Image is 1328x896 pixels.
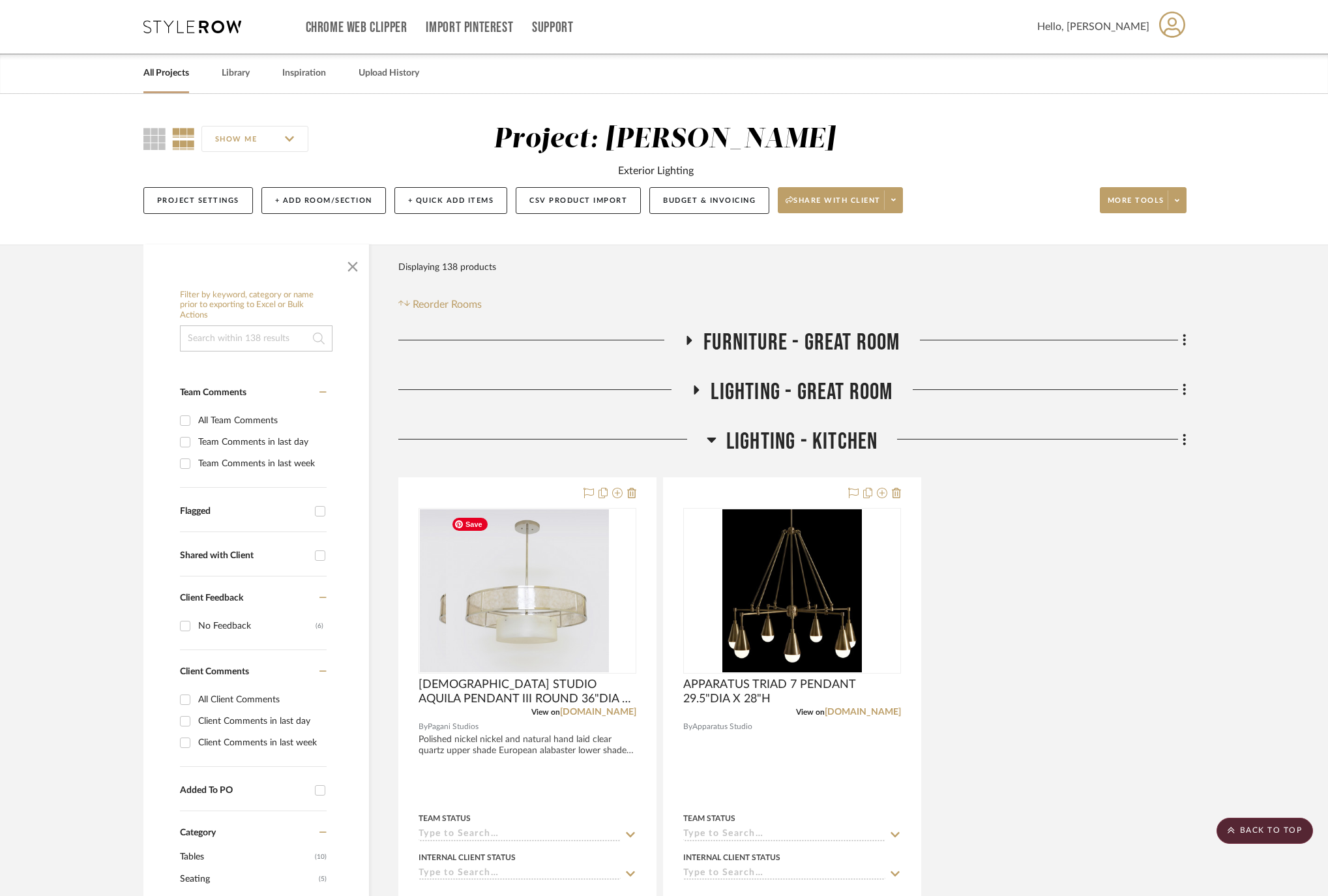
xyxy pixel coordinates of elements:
[180,785,308,796] div: Added To PO
[825,708,901,717] a: [DOMAIN_NAME]
[1100,187,1187,213] button: More tools
[398,297,482,312] button: Reorder Rooms
[306,22,407,33] a: Chrome Web Clipper
[315,846,327,867] span: (10)
[180,828,216,839] span: Category
[1217,818,1313,844] scroll-to-top-button: BACK TO TOP
[198,689,323,710] div: All Client Comments
[180,667,249,676] span: Client Comments
[683,868,885,880] input: Type to Search…
[1037,19,1149,35] span: Hello, [PERSON_NAME]
[778,187,903,213] button: Share with client
[261,187,386,214] button: + Add Room/Section
[703,329,900,357] span: FURNITURE - GREAT ROOM
[316,616,323,636] div: (6)
[398,254,496,280] div: Displaying 138 products
[726,428,878,456] span: LIGHTING - KITCHEN
[419,852,516,863] div: Internal Client Status
[282,65,326,82] a: Inspiration
[198,453,323,474] div: Team Comments in last week
[180,593,243,603] span: Client Feedback
[516,187,641,214] button: CSV Product Import
[683,813,735,824] div: Team Status
[143,187,253,214] button: Project Settings
[692,721,752,733] span: Apparatus Studio
[413,297,482,312] span: Reorder Rooms
[419,829,621,841] input: Type to Search…
[180,846,312,868] span: Tables
[180,290,332,321] h6: Filter by keyword, category or name prior to exporting to Excel or Bulk Actions
[359,65,419,82] a: Upload History
[722,509,862,672] img: APPARATUS TRIAD 7 PENDANT 29.5"DIA X 28"H
[394,187,508,214] button: + Quick Add Items
[426,22,513,33] a: Import Pinterest
[319,869,327,889] span: (5)
[786,196,881,215] span: Share with client
[683,852,780,863] div: Internal Client Status
[419,721,428,733] span: By
[222,65,250,82] a: Library
[428,721,479,733] span: Pagani Studios
[180,550,308,561] div: Shared with Client
[796,708,825,716] span: View on
[1108,196,1164,215] span: More tools
[198,711,323,732] div: Client Comments in last day
[340,251,366,277] button: Close
[180,388,246,397] span: Team Comments
[446,509,609,672] img: PAGANI STUDIO AQUILA PENDANT III ROUND 36"DIA X 12"H
[198,432,323,453] div: Team Comments in last day
[143,65,189,82] a: All Projects
[198,616,316,636] div: No Feedback
[618,163,694,179] div: Exterior Lighting
[711,378,893,406] span: LIGHTING - GREAT ROOM
[649,187,769,214] button: Budget & Invoicing
[452,518,488,531] span: Save
[180,506,308,517] div: Flagged
[683,678,901,706] span: APPARATUS TRIAD 7 PENDANT 29.5"DIA X 28"H
[683,829,885,841] input: Type to Search…
[198,410,323,431] div: All Team Comments
[683,721,692,733] span: By
[684,509,900,673] div: 0
[180,868,316,890] span: Seating
[198,732,323,753] div: Client Comments in last week
[419,813,471,824] div: Team Status
[531,708,560,716] span: View on
[419,868,621,880] input: Type to Search…
[494,126,835,153] div: Project: [PERSON_NAME]
[560,708,636,717] a: [DOMAIN_NAME]
[419,678,636,706] span: [DEMOGRAPHIC_DATA] STUDIO AQUILA PENDANT III ROUND 36"DIA X 12"H
[532,22,573,33] a: Support
[180,325,332,351] input: Search within 138 results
